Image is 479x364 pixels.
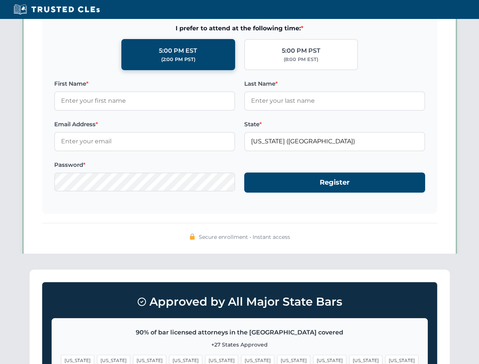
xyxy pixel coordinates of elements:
[54,132,235,151] input: Enter your email
[54,24,425,33] span: I prefer to attend at the following time:
[54,79,235,88] label: First Name
[11,4,102,15] img: Trusted CLEs
[244,79,425,88] label: Last Name
[199,233,290,241] span: Secure enrollment • Instant access
[244,91,425,110] input: Enter your last name
[54,91,235,110] input: Enter your first name
[61,328,418,337] p: 90% of bar licensed attorneys in the [GEOGRAPHIC_DATA] covered
[52,292,428,312] h3: Approved by All Major State Bars
[54,160,235,169] label: Password
[54,120,235,129] label: Email Address
[282,46,320,56] div: 5:00 PM PST
[189,234,195,240] img: 🔒
[161,56,195,63] div: (2:00 PM PST)
[244,173,425,193] button: Register
[244,120,425,129] label: State
[284,56,318,63] div: (8:00 PM EST)
[159,46,197,56] div: 5:00 PM EST
[61,340,418,349] p: +27 States Approved
[244,132,425,151] input: Florida (FL)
